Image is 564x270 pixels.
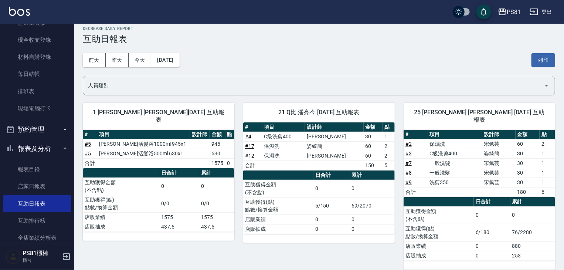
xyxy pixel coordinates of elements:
th: 日合計 [474,197,510,207]
table: a dense table [404,197,555,261]
th: 金額 [210,130,225,139]
td: 1 [383,132,395,141]
td: 1 [540,149,555,158]
h2: Decrease Daily Report [83,26,555,31]
td: 6/180 [474,224,510,241]
td: [PERSON_NAME]活髮浴1000ml 945x1 [97,139,190,149]
a: 全店業績分析表 [3,229,71,246]
button: 今天 [129,53,152,67]
th: 日合計 [159,168,199,178]
td: 5/150 [313,197,350,215]
a: #2 [405,141,412,147]
td: 0 [313,215,350,224]
td: 2 [383,151,395,161]
span: 21 Q比 潘亮今 [DATE] 互助報表 [252,109,386,116]
td: C級洗剪400 [428,149,482,158]
th: 設計師 [482,130,516,139]
td: 0/0 [199,195,234,212]
td: 0 [474,241,510,251]
td: 洗剪350 [428,178,482,187]
th: 累計 [199,168,234,178]
td: [PERSON_NAME] [305,132,364,141]
a: #12 [245,153,254,159]
td: 姿綺簡 [482,149,516,158]
td: 0 [474,206,510,224]
td: 合計 [83,158,97,168]
td: 945 [210,139,225,149]
td: 合計 [243,161,262,170]
td: 互助獲得金額 (不含點) [83,178,159,195]
td: 5 [383,161,395,170]
td: 1575 [210,158,225,168]
table: a dense table [243,122,395,171]
td: 店販業績 [83,212,159,222]
th: 項目 [262,122,305,132]
td: 76/2280 [510,224,555,241]
td: 437.5 [159,222,199,232]
th: 項目 [97,130,190,139]
td: 253 [510,251,555,260]
td: 0 [225,158,234,168]
td: 保濕洗 [262,151,305,161]
td: 437.5 [199,222,234,232]
td: 60 [364,151,383,161]
td: 30 [516,178,540,187]
th: 累計 [510,197,555,207]
td: 1575 [199,212,234,222]
a: #17 [245,143,254,149]
img: Person [6,249,21,264]
td: [PERSON_NAME] [305,151,364,161]
td: 0 [474,251,510,260]
td: 180 [516,187,540,197]
td: 互助獲得(點) 點數/換算金額 [243,197,313,215]
td: 0 [313,180,350,197]
td: 2 [383,141,395,151]
td: 150 [364,161,383,170]
td: 1 [540,158,555,168]
a: 店家日報表 [3,178,71,195]
th: 金額 [364,122,383,132]
td: 6 [540,187,555,197]
span: 1 [PERSON_NAME] [PERSON_NAME][DATE] 互助報表 [92,109,225,124]
a: 互助排行榜 [3,212,71,229]
a: #5 [85,151,91,156]
td: 0 [510,206,555,224]
table: a dense table [83,130,234,168]
th: 設計師 [190,130,210,139]
img: Logo [9,7,30,16]
td: 880 [510,241,555,251]
td: 30 [364,132,383,141]
a: #9 [405,179,412,185]
td: 店販抽成 [404,251,474,260]
a: #4 [245,134,251,139]
table: a dense table [243,171,395,234]
th: # [83,130,97,139]
button: 預約管理 [3,120,71,139]
button: [DATE] [151,53,179,67]
th: # [404,130,428,139]
a: 每日結帳 [3,65,71,82]
th: 項目 [428,130,482,139]
th: 設計師 [305,122,364,132]
button: 報表及分析 [3,139,71,158]
td: 保濕洗 [262,141,305,151]
td: 30 [516,168,540,178]
th: 點 [383,122,395,132]
button: 前天 [83,53,106,67]
td: 0 [350,180,395,197]
td: 店販抽成 [83,222,159,232]
td: 0 [350,215,395,224]
td: 0 [313,224,350,234]
span: 25 [PERSON_NAME] [PERSON_NAME] [DATE] 互助報表 [412,109,546,124]
td: 60 [516,139,540,149]
td: 互助獲得金額 (不含點) [243,180,313,197]
td: 69/2070 [350,197,395,215]
td: 宋佩芸 [482,168,516,178]
td: 店販業績 [243,215,313,224]
button: 昨天 [106,53,129,67]
a: 現金收支登錄 [3,31,71,48]
a: #5 [85,141,91,147]
th: 金額 [516,130,540,139]
button: PS81 [495,4,524,20]
td: 互助獲得(點) 點數/換算金額 [83,195,159,212]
